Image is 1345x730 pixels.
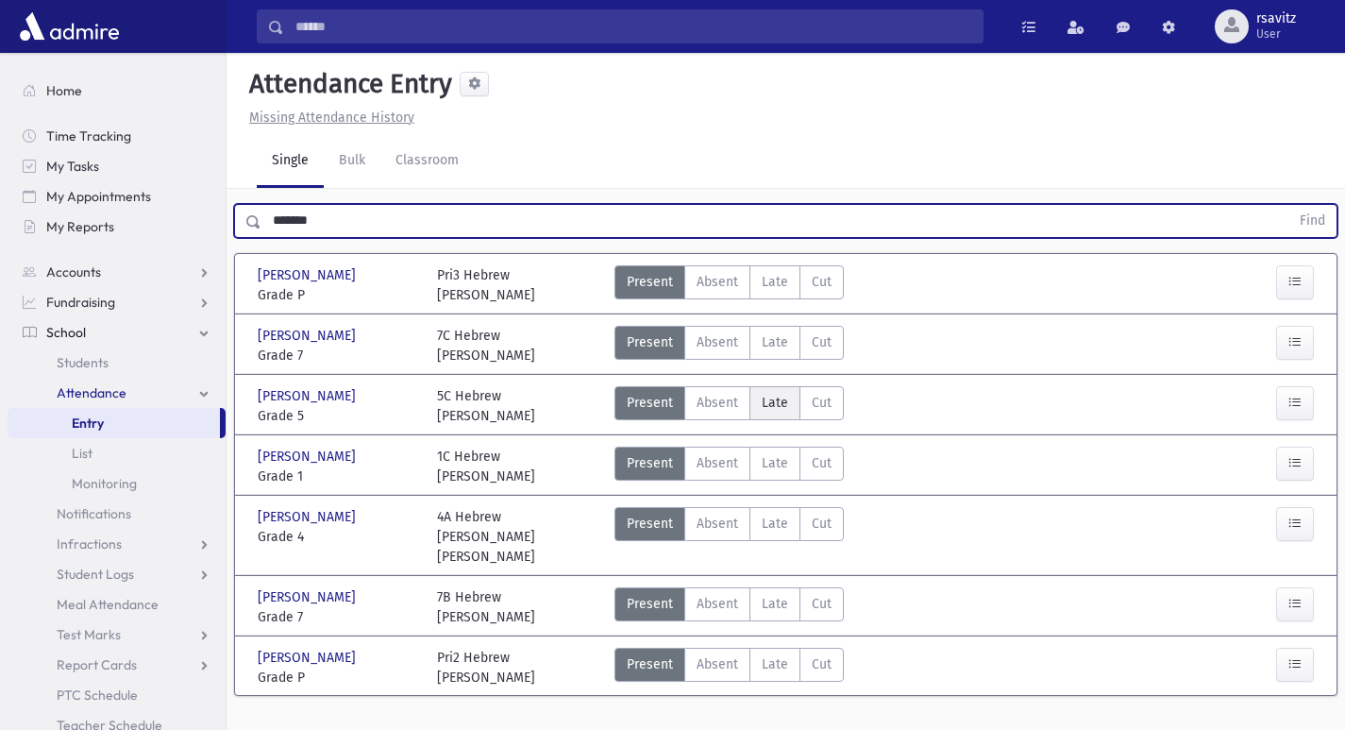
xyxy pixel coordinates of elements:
[57,626,121,643] span: Test Marks
[57,656,137,673] span: Report Cards
[8,121,226,151] a: Time Tracking
[8,408,220,438] a: Entry
[8,680,226,710] a: PTC Schedule
[72,475,137,492] span: Monitoring
[437,447,535,486] div: 1C Hebrew [PERSON_NAME]
[812,272,832,292] span: Cut
[380,135,474,188] a: Classroom
[8,559,226,589] a: Student Logs
[72,415,104,432] span: Entry
[8,620,226,650] a: Test Marks
[697,332,738,352] span: Absent
[812,332,832,352] span: Cut
[8,317,226,348] a: School
[258,467,418,486] span: Grade 1
[812,393,832,413] span: Cut
[437,326,535,365] div: 7C Hebrew [PERSON_NAME]
[8,257,226,287] a: Accounts
[242,68,452,100] h5: Attendance Entry
[627,332,673,352] span: Present
[627,453,673,473] span: Present
[258,507,360,527] span: [PERSON_NAME]
[46,263,101,280] span: Accounts
[1256,26,1296,42] span: User
[697,393,738,413] span: Absent
[437,265,535,305] div: Pri3 Hebrew [PERSON_NAME]
[437,507,597,567] div: 4A Hebrew [PERSON_NAME] [PERSON_NAME]
[258,265,360,285] span: [PERSON_NAME]
[812,453,832,473] span: Cut
[72,445,92,462] span: List
[258,285,418,305] span: Grade P
[762,332,788,352] span: Late
[1288,205,1337,237] button: Find
[8,348,226,378] a: Students
[614,507,844,567] div: AttTypes
[437,648,535,688] div: Pri2 Hebrew [PERSON_NAME]
[258,346,418,365] span: Grade 7
[437,587,535,627] div: 7B Hebrew [PERSON_NAME]
[762,594,788,614] span: Late
[1256,11,1296,26] span: rsavitz
[8,76,226,106] a: Home
[762,393,788,413] span: Late
[46,294,115,311] span: Fundraising
[812,654,832,674] span: Cut
[627,393,673,413] span: Present
[284,9,983,43] input: Search
[812,594,832,614] span: Cut
[242,110,414,126] a: Missing Attendance History
[46,324,86,341] span: School
[627,654,673,674] span: Present
[614,326,844,365] div: AttTypes
[812,514,832,534] span: Cut
[8,529,226,559] a: Infractions
[57,566,134,583] span: Student Logs
[258,607,418,627] span: Grade 7
[8,181,226,212] a: My Appointments
[697,594,738,614] span: Absent
[8,212,226,242] a: My Reports
[614,587,844,627] div: AttTypes
[762,654,788,674] span: Late
[46,158,99,175] span: My Tasks
[762,272,788,292] span: Late
[437,386,535,426] div: 5C Hebrew [PERSON_NAME]
[614,386,844,426] div: AttTypes
[697,272,738,292] span: Absent
[46,82,82,99] span: Home
[8,589,226,620] a: Meal Attendance
[46,188,151,205] span: My Appointments
[57,687,138,704] span: PTC Schedule
[258,648,360,668] span: [PERSON_NAME]
[627,272,673,292] span: Present
[324,135,380,188] a: Bulk
[15,8,124,45] img: AdmirePro
[8,499,226,529] a: Notifications
[8,151,226,181] a: My Tasks
[8,468,226,499] a: Monitoring
[614,447,844,486] div: AttTypes
[8,287,226,317] a: Fundraising
[614,648,844,688] div: AttTypes
[257,135,324,188] a: Single
[258,386,360,406] span: [PERSON_NAME]
[258,406,418,426] span: Grade 5
[57,535,122,552] span: Infractions
[8,438,226,468] a: List
[762,453,788,473] span: Late
[8,378,226,408] a: Attendance
[258,527,418,547] span: Grade 4
[57,505,131,522] span: Notifications
[57,354,109,371] span: Students
[614,265,844,305] div: AttTypes
[697,514,738,534] span: Absent
[258,447,360,467] span: [PERSON_NAME]
[258,668,418,688] span: Grade P
[57,596,159,613] span: Meal Attendance
[627,514,673,534] span: Present
[258,326,360,346] span: [PERSON_NAME]
[249,110,414,126] u: Missing Attendance History
[762,514,788,534] span: Late
[627,594,673,614] span: Present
